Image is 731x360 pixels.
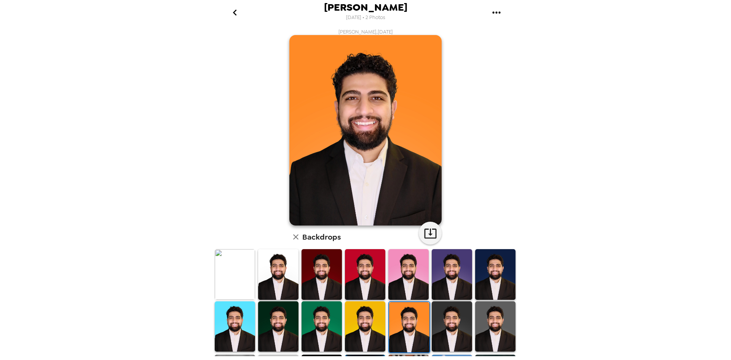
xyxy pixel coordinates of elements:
img: user [289,35,442,226]
h6: Backdrops [302,231,341,243]
img: Original [215,249,255,300]
span: [PERSON_NAME] [324,2,407,13]
span: [PERSON_NAME] , [DATE] [338,29,393,35]
span: [DATE] • 2 Photos [346,13,385,23]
